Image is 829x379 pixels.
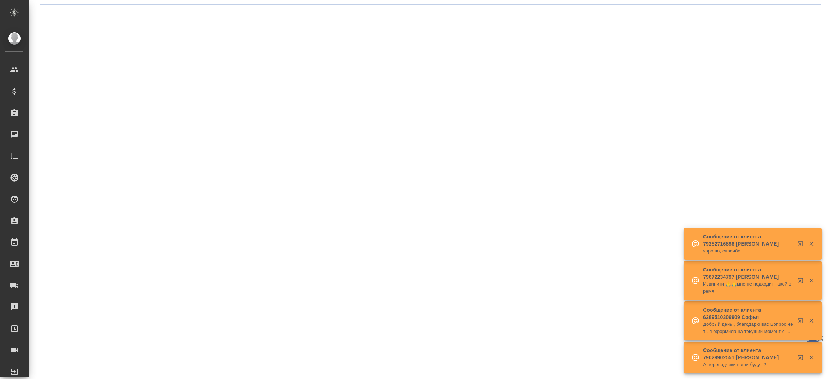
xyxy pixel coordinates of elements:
[703,266,793,280] p: Сообщение от клиента 79672234797 [PERSON_NAME]
[793,273,811,291] button: Открыть в новой вкладке
[804,354,819,361] button: Закрыть
[703,233,793,247] p: Сообщение от клиента 79252716898 [PERSON_NAME]
[804,318,819,324] button: Закрыть
[703,361,793,368] p: А переводчики ваши будут ?
[703,321,793,335] p: Добрый день , благодарю вас Вопрос нет , я оформила на текущий момент с оплатой в рублях А ваши ко
[703,347,793,361] p: Сообщение от клиента 79029902551 [PERSON_NAME]
[703,306,793,321] p: Сообщение от клиента 6289510306909 Софья
[804,277,819,284] button: Закрыть
[793,350,811,367] button: Открыть в новой вкладке
[804,241,819,247] button: Закрыть
[793,314,811,331] button: Открыть в новой вкладке
[793,237,811,254] button: Открыть в новой вкладке
[703,247,793,255] p: хорошо, спасибо
[703,280,793,295] p: Извинити 🙏🙏мне не подходит такой время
